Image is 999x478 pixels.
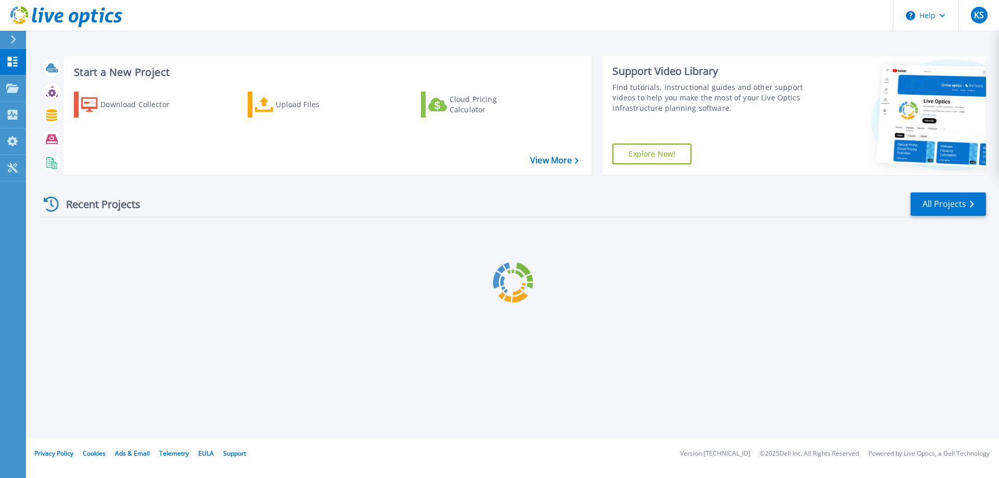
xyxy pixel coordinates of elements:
a: EULA [198,449,214,458]
div: Recent Projects [40,191,155,217]
li: © 2025 Dell Inc. All Rights Reserved [760,450,859,457]
div: Upload Files [276,94,359,115]
a: Download Collector [74,92,190,118]
div: Cloud Pricing Calculator [450,94,533,115]
div: Download Collector [100,94,184,115]
div: Find tutorials, instructional guides and other support videos to help you make the most of your L... [612,82,808,113]
div: Support Video Library [612,64,808,78]
a: Cookies [83,449,106,458]
a: Cloud Pricing Calculator [421,92,537,118]
a: Support [223,449,246,458]
a: Telemetry [159,449,189,458]
a: Privacy Policy [34,449,73,458]
li: Version: [TECHNICAL_ID] [680,450,750,457]
a: Upload Files [248,92,364,118]
a: Explore Now! [612,144,691,164]
a: Ads & Email [115,449,150,458]
li: Powered by Live Optics, a Dell Technology [868,450,990,457]
h3: Start a New Project [74,67,579,78]
a: All Projects [911,192,986,216]
a: View More [530,156,579,165]
span: KS [974,11,984,19]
